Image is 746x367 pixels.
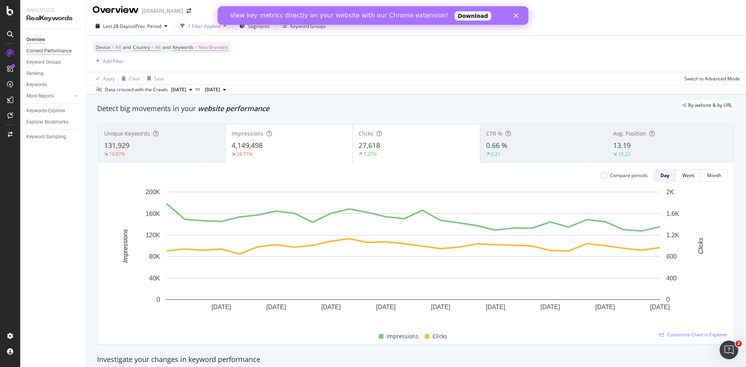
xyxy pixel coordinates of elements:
[376,304,396,310] text: [DATE]
[595,304,615,310] text: [DATE]
[666,275,677,282] text: 400
[684,75,740,82] div: Switch to Advanced Mode
[195,85,202,92] span: vs
[364,151,377,157] div: 5.25%
[162,44,171,50] span: and
[202,85,229,94] button: [DATE]
[387,332,418,341] span: Impressions
[26,36,80,44] a: Overview
[146,189,160,195] text: 200K
[232,141,263,150] span: 4,149,498
[431,304,450,310] text: [DATE]
[613,130,646,137] span: Avg. Position
[659,331,728,338] a: Customize Chart in Explorer
[682,172,694,179] div: Week
[26,58,80,66] a: Keyword Groups
[26,133,66,141] div: Keyword Sampling
[119,72,141,85] button: Clear
[149,275,160,282] text: 40K
[26,81,47,89] div: Keywords
[103,75,115,82] div: Apply
[667,331,728,338] span: Customize Chart in Explorer
[486,304,505,310] text: [DATE]
[146,232,160,238] text: 120K
[199,42,228,53] span: Non-Branded
[688,103,732,108] span: By website & by URL
[26,14,80,23] div: RealKeywords
[142,7,183,15] div: [DOMAIN_NAME]
[26,70,44,78] div: Ranking
[122,229,129,263] text: Impressions
[173,44,193,50] span: Keywords
[151,44,154,50] span: =
[96,44,110,50] span: Device
[650,304,669,310] text: [DATE]
[701,169,728,182] button: Month
[186,8,191,14] div: arrow-right-arrow-left
[248,23,270,30] span: Segments
[103,23,131,30] span: Last 28 Days
[144,72,164,85] button: Save
[154,75,164,82] div: Save
[26,107,65,115] div: Keywords Explorer
[92,56,124,66] button: Add Filter
[104,130,150,137] span: Unique Keywords
[26,81,80,89] a: Keywords
[26,118,68,126] div: Explorer Bookmarks
[720,341,738,359] iframe: Intercom live chat
[149,253,160,260] text: 80K
[610,172,648,179] div: Compare periods
[92,3,139,17] div: Overview
[115,42,121,53] span: All
[26,6,80,14] div: Analytics
[26,92,73,100] a: More Reports
[26,70,80,78] a: Ranking
[666,210,679,217] text: 1.6K
[26,36,45,44] div: Overview
[171,86,186,93] span: 2025 Oct. 6th
[26,47,80,55] a: Content Performance
[359,130,373,137] span: Clicks
[679,100,735,111] div: legacy label
[236,20,273,32] button: Segments
[129,75,141,82] div: Clear
[736,341,742,347] span: 2
[666,253,677,260] text: 800
[486,141,507,150] span: 0.66 %
[155,42,160,53] span: All
[131,23,161,30] span: vs Prev. Period
[661,172,669,179] div: Day
[218,6,528,25] iframe: Intercom live chat banner
[491,151,500,157] div: 0.21
[676,169,701,182] button: Week
[540,304,560,310] text: [DATE]
[92,20,171,32] button: Last 28 DaysvsPrev. Period
[26,58,61,66] div: Keyword Groups
[157,296,160,303] text: 0
[26,107,80,115] a: Keywords Explorer
[321,304,341,310] text: [DATE]
[26,118,80,126] a: Explorer Bookmarks
[707,172,721,179] div: Month
[486,130,502,137] span: CTR %
[211,304,231,310] text: [DATE]
[105,188,722,323] div: A chart.
[697,238,704,254] text: Clicks
[26,133,80,141] a: Keyword Sampling
[296,7,304,12] div: Close
[279,20,329,32] button: Keyword Groups
[146,210,160,217] text: 160K
[168,85,195,94] button: [DATE]
[26,47,71,55] div: Content Performance
[105,86,168,93] div: Data crossed with the Crawls
[290,23,326,30] div: Keyword Groups
[432,332,447,341] span: Clicks
[666,232,679,238] text: 1.2K
[681,72,740,85] button: Switch to Advanced Mode
[177,20,230,32] button: 1 Filter Applied
[618,151,630,157] div: 10.23
[123,44,131,50] span: and
[359,141,380,150] span: 27,618
[654,169,676,182] button: Day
